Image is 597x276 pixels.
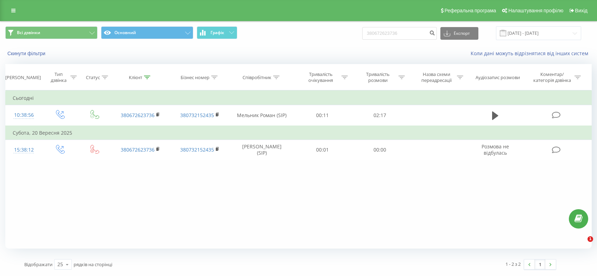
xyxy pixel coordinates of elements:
input: Пошук за номером [362,27,437,40]
div: Співробітник [243,75,271,81]
div: 25 [57,261,63,268]
iframe: Intercom live chat [573,236,590,253]
div: 10:38:56 [13,108,35,122]
div: Бізнес номер [181,75,209,81]
div: Клієнт [129,75,142,81]
td: 00:11 [294,105,351,126]
td: Сьогодні [6,91,592,105]
a: 1 [535,259,545,269]
div: Аудіозапис розмови [476,75,520,81]
span: Всі дзвінки [17,30,40,36]
td: 00:00 [351,140,408,160]
td: Мельник Роман (SIP) [230,105,294,126]
div: 1 - 2 з 2 [505,261,521,268]
button: Скинути фільтри [5,50,49,57]
span: Реферальна програма [445,8,496,13]
a: 380732152435 [180,112,214,118]
button: Всі дзвінки [5,26,98,39]
button: Графік [197,26,237,39]
div: Статус [86,75,100,81]
div: Коментар/категорія дзвінка [532,71,573,83]
div: [PERSON_NAME] [5,75,41,81]
button: Основний [101,26,193,39]
span: рядків на сторінці [74,261,112,268]
button: Експорт [440,27,478,40]
span: Відображати [24,261,52,268]
td: [PERSON_NAME] (SIP) [230,140,294,160]
a: 380732152435 [180,146,214,153]
div: Тривалість розмови [359,71,397,83]
span: Розмова не відбулась [482,143,509,156]
td: Субота, 20 Вересня 2025 [6,126,592,140]
td: 02:17 [351,105,408,126]
div: Назва схеми переадресації [417,71,455,83]
a: Коли дані можуть відрізнятися вiд інших систем [471,50,592,57]
td: 00:01 [294,140,351,160]
div: Тривалість очікування [302,71,340,83]
span: Налаштування профілю [508,8,563,13]
span: Вихід [575,8,587,13]
div: 15:38:12 [13,143,35,157]
a: 380672623736 [121,146,155,153]
span: Графік [210,30,224,35]
a: 380672623736 [121,112,155,118]
span: 1 [587,236,593,242]
div: Тип дзвінка [48,71,69,83]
